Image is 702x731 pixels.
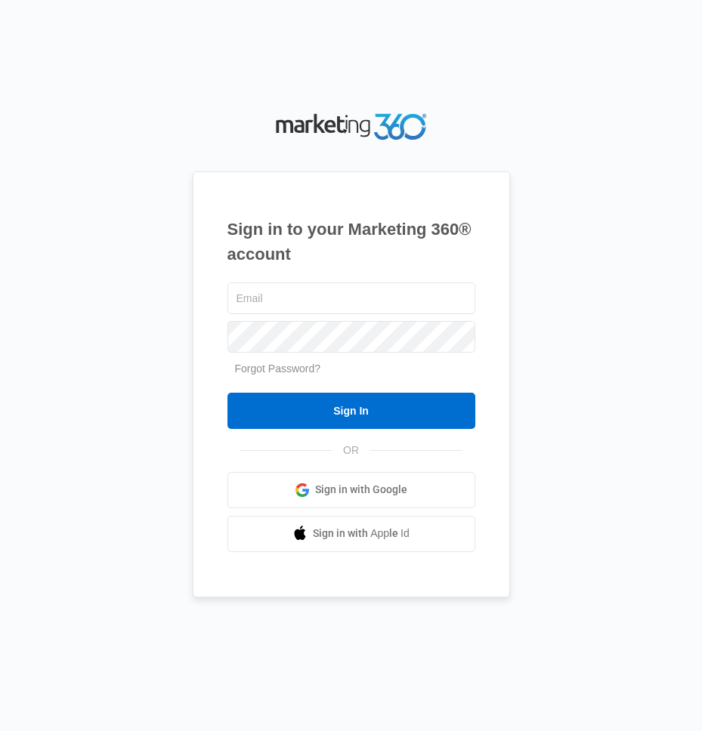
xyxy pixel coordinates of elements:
[235,362,321,375] a: Forgot Password?
[332,443,370,458] span: OR
[227,472,475,508] a: Sign in with Google
[227,282,475,314] input: Email
[315,482,407,498] span: Sign in with Google
[227,516,475,552] a: Sign in with Apple Id
[313,526,410,541] span: Sign in with Apple Id
[227,217,475,267] h1: Sign in to your Marketing 360® account
[227,393,475,429] input: Sign In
